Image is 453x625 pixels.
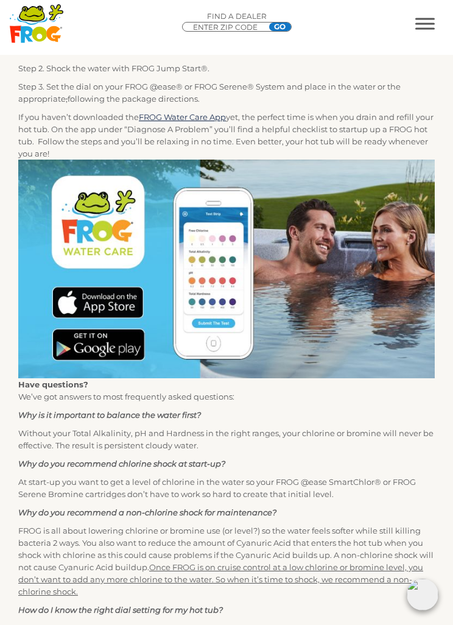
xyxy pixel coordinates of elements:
[18,62,435,74] p: Step 2. Shock the water with FROG Jump Start®.
[18,80,435,105] p: Step 3. Set the dial on your FROG @ease® or FROG Serene® System and place in the water or the app...
[18,160,435,378] img: facebook app photo aug 2019 hottub
[18,378,435,403] p: We’ve got answers to most frequently asked questions:
[182,11,292,22] p: Find A Dealer
[192,23,265,32] input: Zip Code Form
[139,112,226,122] a: FROG Water Care App
[18,111,435,160] p: If you haven’t downloaded the yet, the perfect time is when you drain and refill your hot tub. On...
[18,507,276,517] em: Why do you recommend a non-chlorine shock for maintenance?
[18,380,88,389] strong: Have questions?
[18,459,225,468] em: Why do you recommend chlorine shock at start-up?
[18,524,435,598] p: FROG is all about lowering chlorine or bromine use (or level?) so the water feels softer while st...
[407,579,438,610] img: openIcon
[18,605,223,615] em: How do I know the right dial setting for my hot tub?
[18,476,435,500] p: At start-up you want to get a level of chlorine in the water so your FROG @ease SmartChlor® or FR...
[18,427,435,451] p: Without your Total Alkalinity, pH and Hardness in the right ranges, your chlorine or bromine will...
[18,562,423,596] u: Once FROG is on cruise control at a low chlorine or bromine level, you don’t want to add any more...
[269,23,291,31] input: GO
[66,94,68,104] span: ,
[415,18,435,29] button: MENU
[18,410,201,420] em: Why is it important to balance the water first?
